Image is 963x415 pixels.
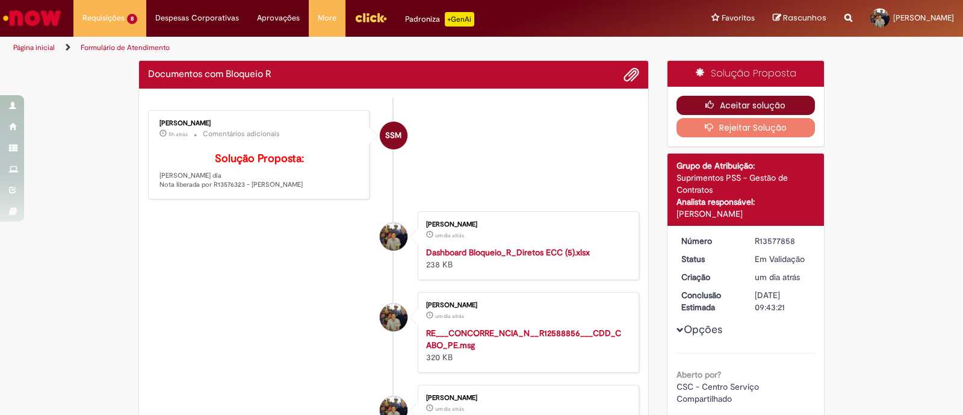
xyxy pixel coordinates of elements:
[677,96,816,115] button: Aceitar solução
[435,313,464,320] span: um dia atrás
[155,12,239,24] span: Despesas Corporativas
[435,313,464,320] time: 29/09/2025 15:42:44
[81,43,170,52] a: Formulário de Atendimento
[435,405,464,413] span: um dia atrás
[169,131,188,138] time: 30/09/2025 13:22:05
[677,369,721,380] b: Aberto por?
[722,12,755,24] span: Favoritos
[755,271,811,283] div: 29/09/2025 15:43:18
[755,272,800,282] time: 29/09/2025 15:43:18
[677,208,816,220] div: [PERSON_NAME]
[148,69,271,80] h2: Documentos com Bloqueio R Histórico de tíquete
[677,381,761,404] span: CSC - Centro Serviço Compartilhado
[9,37,633,59] ul: Trilhas de página
[624,67,639,83] button: Adicionar anexos
[82,12,125,24] span: Requisições
[672,253,746,265] dt: Status
[215,152,304,166] b: Solução Proposta:
[426,246,627,270] div: 238 KB
[677,118,816,137] button: Rejeitar Solução
[169,131,188,138] span: 5h atrás
[893,13,954,23] span: [PERSON_NAME]
[380,304,407,331] div: Lucas Xavier De Oliveira
[159,153,360,190] p: [PERSON_NAME] dia Nota liberada por R13576323 - [PERSON_NAME]
[677,196,816,208] div: Analista responsável:
[159,120,360,127] div: [PERSON_NAME]
[677,172,816,196] div: Suprimentos PSS - Gestão de Contratos
[677,160,816,172] div: Grupo de Atribuição:
[426,328,621,351] a: RE___CONCORRE_NCIA_N__R12588856___CDD_CABO_PE.msg
[783,12,826,23] span: Rascunhos
[257,12,300,24] span: Aprovações
[672,289,746,313] dt: Conclusão Estimada
[435,232,464,239] time: 29/09/2025 15:43:14
[318,12,336,24] span: More
[203,129,280,139] small: Comentários adicionais
[426,327,627,363] div: 320 KB
[380,223,407,251] div: Lucas Xavier De Oliveira
[426,247,590,258] a: Dashboard Bloqueio_R_Diretos ECC (5).xlsx
[755,253,811,265] div: Em Validação
[1,6,63,30] img: ServiceNow
[426,302,627,309] div: [PERSON_NAME]
[672,271,746,283] dt: Criação
[385,121,401,150] span: SSM
[755,272,800,282] span: um dia atrás
[127,14,137,24] span: 8
[435,405,464,413] time: 29/09/2025 15:40:04
[13,43,55,52] a: Página inicial
[672,235,746,247] dt: Número
[435,232,464,239] span: um dia atrás
[426,395,627,402] div: [PERSON_NAME]
[667,61,825,87] div: Solução Proposta
[755,289,811,313] div: [DATE] 09:43:21
[405,12,474,27] div: Padroniza
[380,122,407,149] div: Siumara Santos Moura
[773,13,826,24] a: Rascunhos
[426,221,627,228] div: [PERSON_NAME]
[445,12,474,27] p: +GenAi
[755,235,811,247] div: R13577858
[355,8,387,27] img: click_logo_yellow_360x200.png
